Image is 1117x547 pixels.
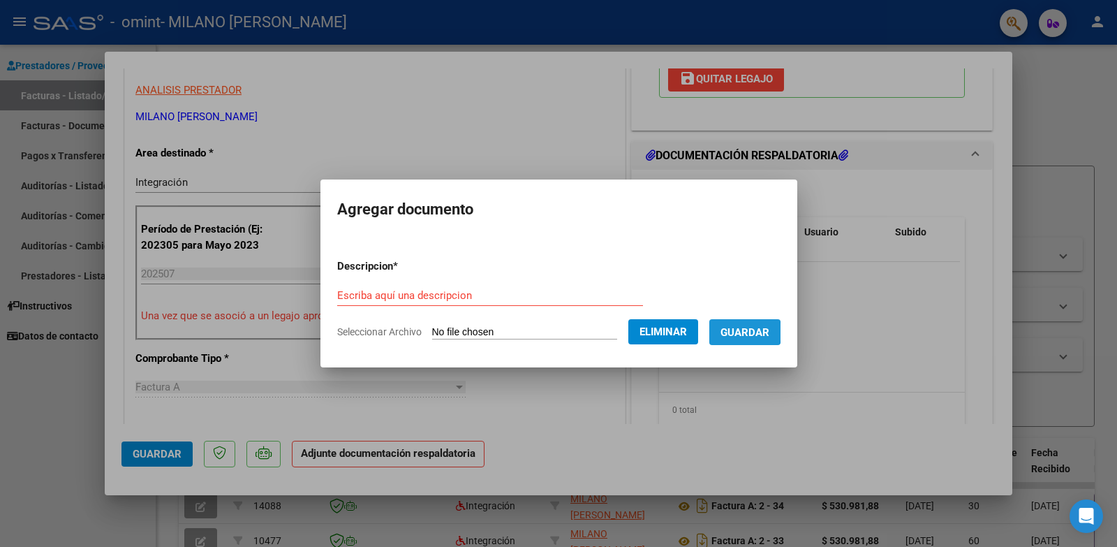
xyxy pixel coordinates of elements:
[628,319,698,344] button: Eliminar
[709,319,781,345] button: Guardar
[1070,499,1103,533] div: Open Intercom Messenger
[337,258,471,275] p: Descripcion
[720,326,769,339] span: Guardar
[639,326,687,338] span: Eliminar
[337,196,781,223] h2: Agregar documento
[337,326,422,337] span: Seleccionar Archivo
